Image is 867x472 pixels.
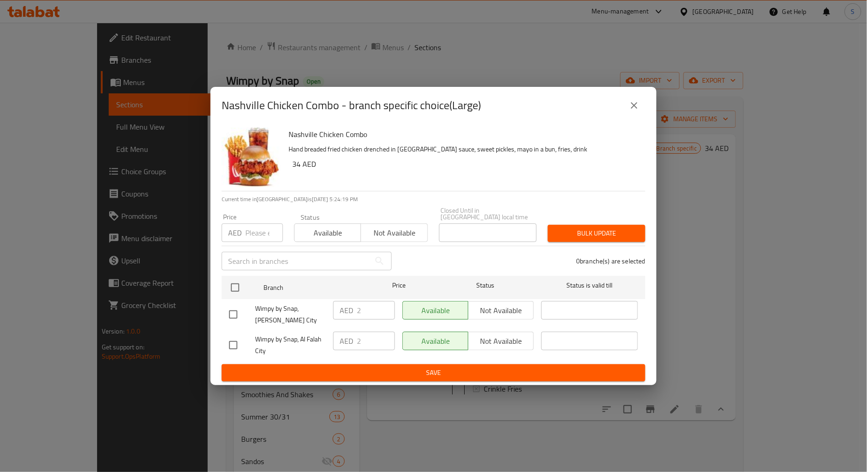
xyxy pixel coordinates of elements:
[294,223,361,242] button: Available
[292,157,638,170] h6: 34 AED
[357,332,395,350] input: Please enter price
[340,335,353,347] p: AED
[222,128,281,187] img: Nashville Chicken Combo
[576,256,645,266] p: 0 branche(s) are selected
[437,280,534,291] span: Status
[289,128,638,141] h6: Nashville Chicken Combo
[255,303,326,326] span: Wimpy by Snap, [PERSON_NAME] City
[298,226,357,240] span: Available
[365,226,424,240] span: Not available
[222,195,645,203] p: Current time in [GEOGRAPHIC_DATA] is [DATE] 5:24:19 PM
[368,280,430,291] span: Price
[245,223,283,242] input: Please enter price
[222,252,370,270] input: Search in branches
[289,144,638,155] p: Hand breaded fried chicken drenched in [GEOGRAPHIC_DATA] sauce, sweet pickles, mayo in a bun, fri...
[222,364,645,381] button: Save
[555,228,638,239] span: Bulk update
[229,367,638,379] span: Save
[623,94,645,117] button: close
[361,223,427,242] button: Not available
[340,305,353,316] p: AED
[264,282,361,294] span: Branch
[222,98,481,113] h2: Nashville Chicken Combo - branch specific choice(Large)
[541,280,638,291] span: Status is valid till
[357,301,395,320] input: Please enter price
[255,334,326,357] span: Wimpy by Snap, Al Falah City
[228,227,242,238] p: AED
[548,225,645,242] button: Bulk update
